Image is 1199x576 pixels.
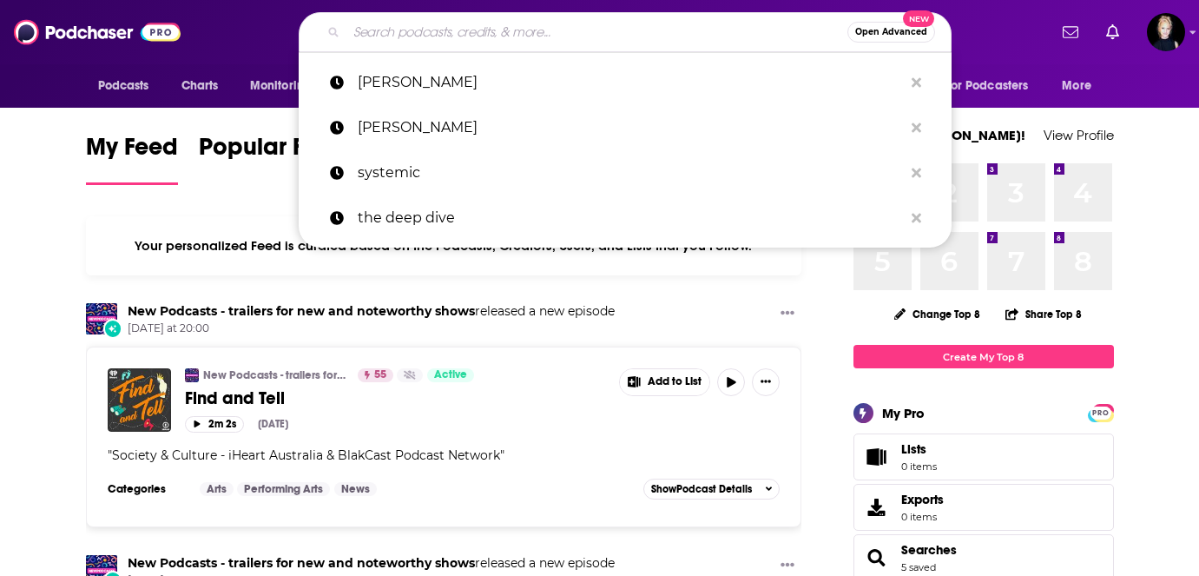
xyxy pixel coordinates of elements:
[752,368,780,396] button: Show More Button
[128,303,615,320] h3: released a new episode
[250,74,312,98] span: Monitoring
[1147,13,1185,51] img: User Profile
[128,303,475,319] a: New Podcasts - trailers for new and noteworthy shows
[200,482,234,496] a: Arts
[901,492,944,507] span: Exports
[1005,297,1083,331] button: Share Top 8
[199,132,346,185] a: Popular Feed
[945,74,1029,98] span: For Podcasters
[1099,17,1126,47] a: Show notifications dropdown
[128,555,475,571] a: New Podcasts - trailers for new and noteworthy shows
[185,368,199,382] img: New Podcasts - trailers for new and noteworthy shows
[427,368,474,382] a: Active
[1044,127,1114,143] a: View Profile
[199,132,346,172] span: Popular Feed
[358,150,903,195] p: systemic
[299,195,952,241] a: the deep dive
[884,303,991,325] button: Change Top 8
[299,150,952,195] a: systemic
[112,447,500,463] span: Society & Culture - iHeart Australia & BlakCast Podcast Network
[901,441,926,457] span: Lists
[853,434,1114,480] a: Lists
[181,74,219,98] span: Charts
[860,445,894,469] span: Lists
[98,74,149,98] span: Podcasts
[103,319,122,338] div: New Episode
[643,479,781,500] button: ShowPodcast Details
[299,105,952,150] a: [PERSON_NAME]
[108,447,504,463] span: " "
[108,482,186,496] h3: Categories
[203,368,346,382] a: New Podcasts - trailers for new and noteworthy shows
[1050,70,1113,103] button: open menu
[185,387,285,409] span: Find and Tell
[847,22,935,43] button: Open AdvancedNew
[901,460,937,473] span: 0 items
[334,482,377,496] a: News
[855,28,927,36] span: Open Advanced
[374,367,386,384] span: 55
[86,216,802,275] div: Your personalized Feed is curated based on the Podcasts, Creators, Users, and Lists that you Follow.
[185,387,607,409] a: Find and Tell
[128,321,615,336] span: [DATE] at 20:00
[86,132,178,185] a: My Feed
[238,70,334,103] button: open menu
[620,369,710,395] button: Show More Button
[860,495,894,520] span: Exports
[1062,74,1091,98] span: More
[358,60,903,105] p: bethany brookshire
[860,546,894,570] a: Searches
[86,70,172,103] button: open menu
[1147,13,1185,51] button: Show profile menu
[185,416,244,433] button: 2m 2s
[853,345,1114,368] a: Create My Top 8
[434,367,467,384] span: Active
[1090,406,1111,419] a: PRO
[901,561,936,573] a: 5 saved
[901,511,944,523] span: 0 items
[774,303,801,325] button: Show More Button
[86,132,178,172] span: My Feed
[358,105,903,150] p: dan kimbrough
[934,70,1054,103] button: open menu
[358,368,393,382] a: 55
[882,405,925,421] div: My Pro
[901,441,937,457] span: Lists
[108,368,171,432] img: Find and Tell
[903,10,934,27] span: New
[1147,13,1185,51] span: Logged in as Passell
[14,16,181,49] img: Podchaser - Follow, Share and Rate Podcasts
[86,303,117,334] img: New Podcasts - trailers for new and noteworthy shows
[853,484,1114,531] a: Exports
[237,482,330,496] a: Performing Arts
[901,542,957,558] a: Searches
[346,18,847,46] input: Search podcasts, credits, & more...
[651,483,752,495] span: Show Podcast Details
[1056,17,1085,47] a: Show notifications dropdown
[128,555,615,572] h3: released a new episode
[358,195,903,241] p: the deep dive
[299,12,952,52] div: Search podcasts, credits, & more...
[1090,407,1111,420] span: PRO
[258,418,288,430] div: [DATE]
[299,60,952,105] a: [PERSON_NAME]
[648,375,702,388] span: Add to List
[170,70,229,103] a: Charts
